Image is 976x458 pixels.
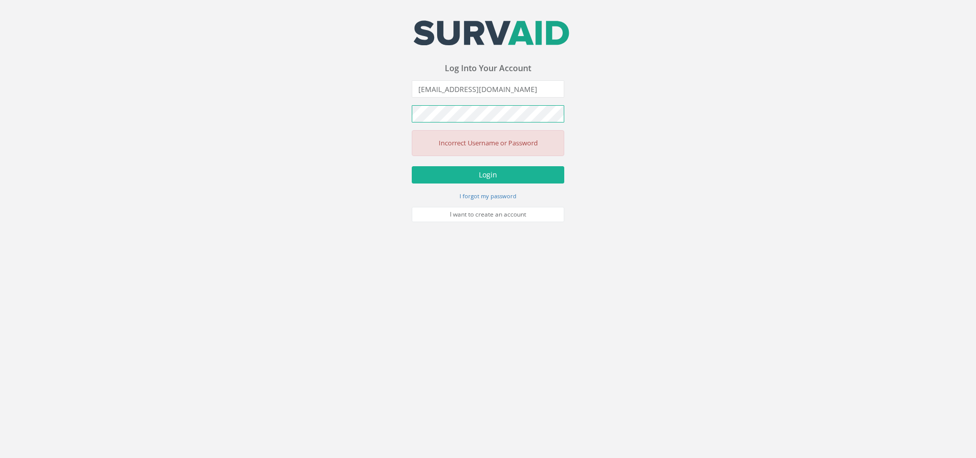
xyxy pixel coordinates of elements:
h3: Log Into Your Account [412,64,564,73]
small: I forgot my password [460,192,516,200]
a: I want to create an account [412,207,564,222]
button: Login [412,166,564,184]
a: I forgot my password [460,191,516,200]
div: Incorrect Username or Password [412,130,564,156]
input: Email [412,80,564,98]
